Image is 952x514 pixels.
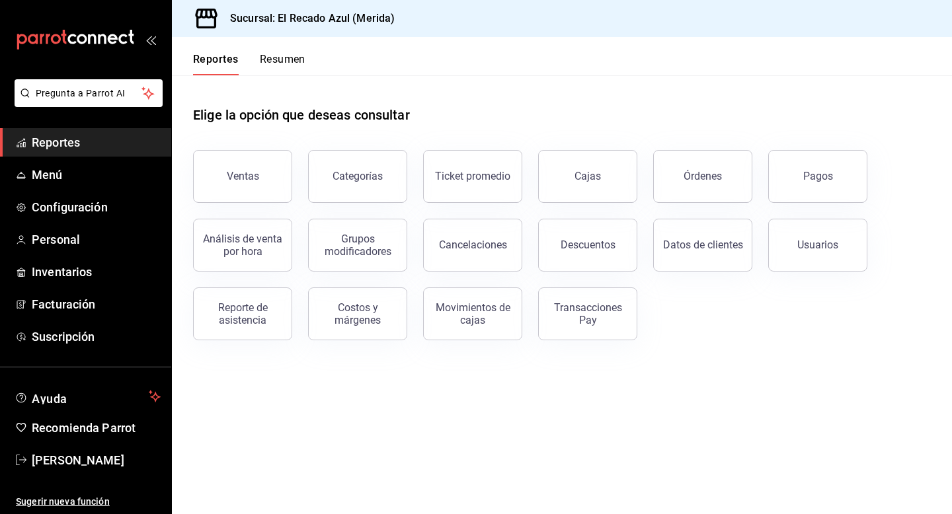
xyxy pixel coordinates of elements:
[308,150,407,203] button: Categorías
[145,34,156,45] button: open_drawer_menu
[32,133,161,151] span: Reportes
[193,53,305,75] div: navigation tabs
[575,168,602,184] div: Cajas
[317,301,399,326] div: Costos y márgenes
[193,287,292,340] button: Reporte de asistencia
[32,295,161,313] span: Facturación
[227,170,259,182] div: Ventas
[32,263,161,281] span: Inventarios
[439,239,507,251] div: Cancelaciones
[547,301,629,326] div: Transacciones Pay
[423,219,522,272] button: Cancelaciones
[432,301,514,326] div: Movimientos de cajas
[423,287,522,340] button: Movimientos de cajas
[16,495,161,509] span: Sugerir nueva función
[333,170,383,182] div: Categorías
[768,219,867,272] button: Usuarios
[32,198,161,216] span: Configuración
[193,53,239,75] button: Reportes
[663,239,743,251] div: Datos de clientes
[32,231,161,248] span: Personal
[653,150,752,203] button: Órdenes
[435,170,510,182] div: Ticket promedio
[202,233,284,258] div: Análisis de venta por hora
[561,239,615,251] div: Descuentos
[803,170,833,182] div: Pagos
[193,219,292,272] button: Análisis de venta por hora
[684,170,722,182] div: Órdenes
[15,79,163,107] button: Pregunta a Parrot AI
[538,150,637,203] a: Cajas
[538,219,637,272] button: Descuentos
[202,301,284,326] div: Reporte de asistencia
[9,96,163,110] a: Pregunta a Parrot AI
[32,166,161,184] span: Menú
[538,287,637,340] button: Transacciones Pay
[797,239,838,251] div: Usuarios
[32,388,143,404] span: Ayuda
[260,53,305,75] button: Resumen
[768,150,867,203] button: Pagos
[32,419,161,437] span: Recomienda Parrot
[193,150,292,203] button: Ventas
[36,87,142,100] span: Pregunta a Parrot AI
[219,11,395,26] h3: Sucursal: El Recado Azul (Merida)
[308,219,407,272] button: Grupos modificadores
[193,105,410,125] h1: Elige la opción que deseas consultar
[32,328,161,346] span: Suscripción
[653,219,752,272] button: Datos de clientes
[308,287,407,340] button: Costos y márgenes
[32,451,161,469] span: [PERSON_NAME]
[317,233,399,258] div: Grupos modificadores
[423,150,522,203] button: Ticket promedio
